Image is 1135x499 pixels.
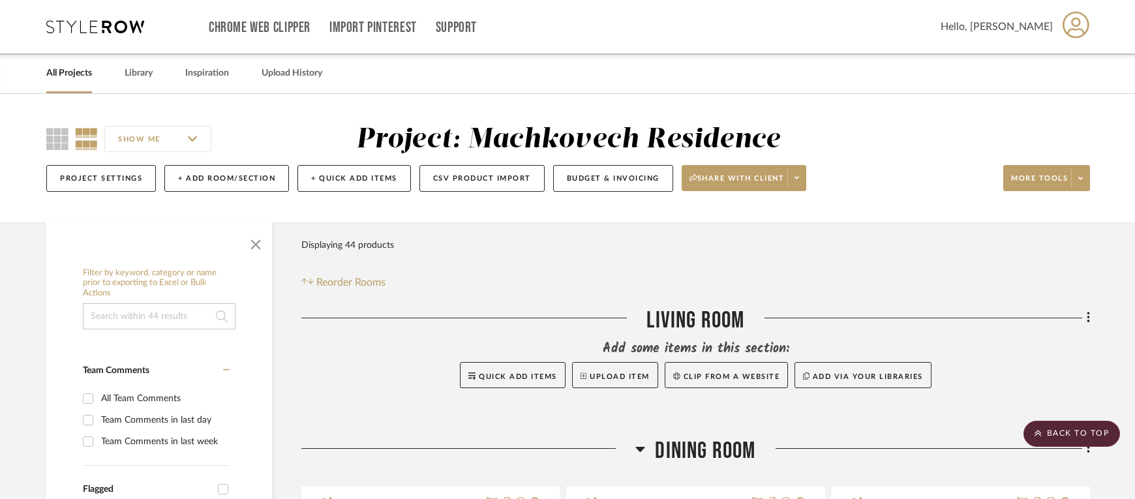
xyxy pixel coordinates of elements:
[101,388,226,409] div: All Team Comments
[689,174,785,193] span: Share with client
[209,22,310,33] a: Chrome Web Clipper
[329,22,417,33] a: Import Pinterest
[185,65,229,82] a: Inspiration
[655,437,755,465] span: Dining Room
[101,410,226,431] div: Team Comments in last day
[101,431,226,452] div: Team Comments in last week
[164,165,289,192] button: + Add Room/Section
[460,362,566,388] button: Quick Add Items
[794,362,931,388] button: Add via your libraries
[436,22,477,33] a: Support
[83,268,235,299] h6: Filter by keyword, category or name prior to exporting to Excel or Bulk Actions
[262,65,322,82] a: Upload History
[83,366,149,375] span: Team Comments
[243,229,269,255] button: Close
[301,340,1090,358] div: Add some items in this section:
[665,362,788,388] button: Clip from a website
[1011,174,1068,193] span: More tools
[301,275,386,290] button: Reorder Rooms
[83,303,235,329] input: Search within 44 results
[297,165,411,192] button: + Quick Add Items
[1003,165,1090,191] button: More tools
[83,484,211,495] div: Flagged
[1023,421,1120,447] scroll-to-top-button: BACK TO TOP
[301,232,394,258] div: Displaying 44 products
[682,165,807,191] button: Share with client
[356,126,781,153] div: Project: Machkovech Residence
[553,165,673,192] button: Budget & Invoicing
[46,65,92,82] a: All Projects
[125,65,153,82] a: Library
[572,362,658,388] button: Upload Item
[941,19,1053,35] span: Hello, [PERSON_NAME]
[316,275,386,290] span: Reorder Rooms
[419,165,545,192] button: CSV Product Import
[479,373,557,380] span: Quick Add Items
[46,165,156,192] button: Project Settings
